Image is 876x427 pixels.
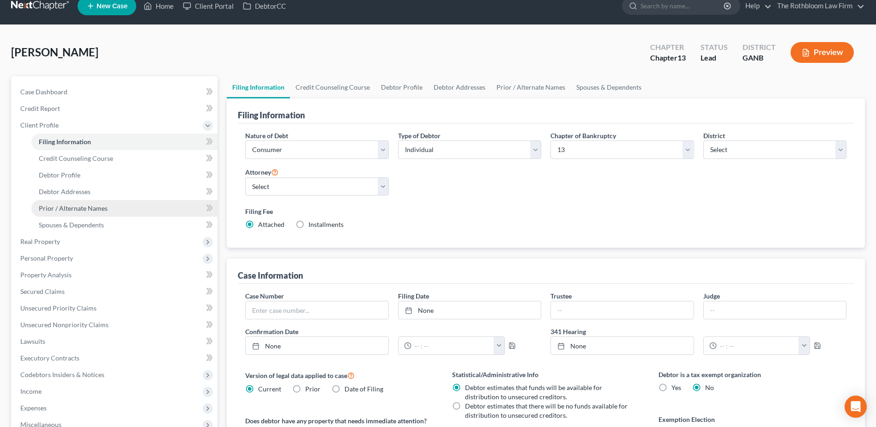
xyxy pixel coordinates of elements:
[13,283,217,300] a: Secured Claims
[20,337,45,345] span: Lawsuits
[31,167,217,183] a: Debtor Profile
[20,354,79,362] span: Executory Contracts
[705,384,714,391] span: No
[258,220,284,228] span: Attached
[20,238,60,245] span: Real Property
[659,370,846,379] label: Debtor is a tax exempt organization
[245,166,278,177] label: Attorney
[39,188,91,195] span: Debtor Addresses
[39,204,108,212] span: Prior / Alternate Names
[246,337,388,354] a: None
[717,337,799,354] input: -- : --
[39,138,91,146] span: Filing Information
[238,270,303,281] div: Case Information
[20,254,73,262] span: Personal Property
[20,287,65,295] span: Secured Claims
[399,301,541,319] a: None
[13,84,217,100] a: Case Dashboard
[13,300,217,317] a: Unsecured Priority Claims
[245,131,288,140] label: Nature of Debt
[491,76,571,98] a: Prior / Alternate Names
[375,76,428,98] a: Debtor Profile
[20,88,67,96] span: Case Dashboard
[398,131,441,140] label: Type of Debtor
[39,171,80,179] span: Debtor Profile
[704,301,846,319] input: --
[20,121,59,129] span: Client Profile
[551,337,693,354] a: None
[246,301,388,319] input: Enter case number...
[13,100,217,117] a: Credit Report
[31,200,217,217] a: Prior / Alternate Names
[791,42,854,63] button: Preview
[465,402,628,419] span: Debtor estimates that there will be no funds available for distribution to unsecured creditors.
[20,321,109,329] span: Unsecured Nonpriority Claims
[290,76,375,98] a: Credit Counseling Course
[31,183,217,200] a: Debtor Addresses
[13,333,217,350] a: Lawsuits
[659,415,846,424] label: Exemption Election
[452,370,640,379] label: Statistical/Administrative Info
[20,104,60,112] span: Credit Report
[703,131,725,140] label: District
[31,150,217,167] a: Credit Counseling Course
[701,53,728,63] div: Lead
[20,404,47,412] span: Expenses
[650,53,686,63] div: Chapter
[20,387,42,395] span: Income
[743,42,776,53] div: District
[650,42,686,53] div: Chapter
[245,207,846,216] label: Filing Fee
[546,327,851,336] label: 341 Hearing
[550,131,616,140] label: Chapter of Bankruptcy
[13,350,217,366] a: Executory Contracts
[245,370,433,381] label: Version of legal data applied to case
[571,76,647,98] a: Spouses & Dependents
[703,291,720,301] label: Judge
[305,385,320,393] span: Prior
[39,154,113,162] span: Credit Counseling Course
[13,267,217,283] a: Property Analysis
[31,217,217,233] a: Spouses & Dependents
[258,385,281,393] span: Current
[550,291,572,301] label: Trustee
[671,384,681,391] span: Yes
[245,291,284,301] label: Case Number
[241,327,546,336] label: Confirmation Date
[13,317,217,333] a: Unsecured Nonpriority Claims
[845,396,867,418] div: Open Intercom Messenger
[11,45,98,59] span: [PERSON_NAME]
[308,220,344,228] span: Installments
[20,271,72,279] span: Property Analysis
[677,53,686,62] span: 13
[238,110,305,121] div: Filing Information
[701,42,728,53] div: Status
[551,301,693,319] input: --
[20,304,97,312] span: Unsecured Priority Claims
[39,221,104,229] span: Spouses & Dependents
[20,371,104,378] span: Codebtors Insiders & Notices
[428,76,491,98] a: Debtor Addresses
[743,53,776,63] div: GANB
[245,416,433,426] label: Does debtor have any property that needs immediate attention?
[411,337,494,354] input: -- : --
[97,3,127,10] span: New Case
[465,384,602,401] span: Debtor estimates that funds will be available for distribution to unsecured creditors.
[344,385,383,393] span: Date of Filing
[398,291,429,301] label: Filing Date
[227,76,290,98] a: Filing Information
[31,134,217,150] a: Filing Information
